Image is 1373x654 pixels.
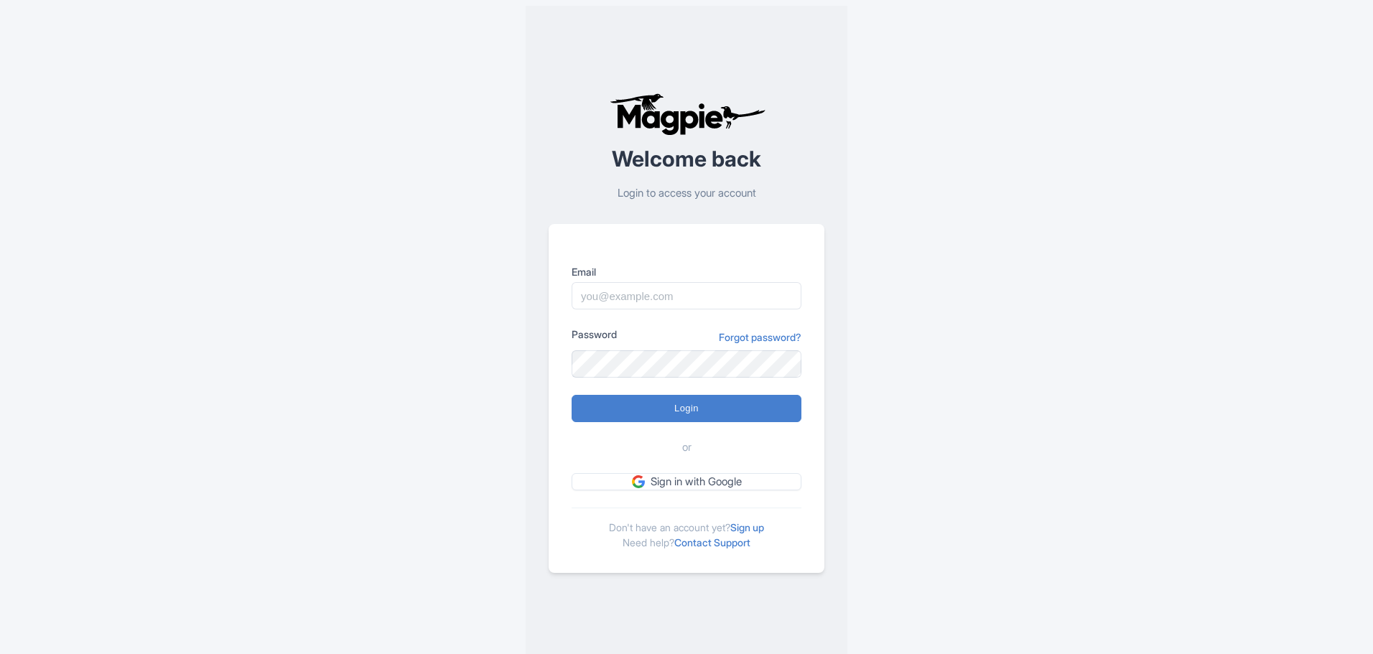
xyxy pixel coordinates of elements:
[572,282,801,309] input: you@example.com
[719,330,801,345] a: Forgot password?
[674,536,750,548] a: Contact Support
[549,185,824,202] p: Login to access your account
[572,264,801,279] label: Email
[572,395,801,422] input: Login
[572,508,801,550] div: Don't have an account yet? Need help?
[730,521,764,533] a: Sign up
[682,439,692,456] span: or
[632,475,645,488] img: google.svg
[606,93,768,136] img: logo-ab69f6fb50320c5b225c76a69d11143b.png
[572,327,617,342] label: Password
[572,473,801,491] a: Sign in with Google
[549,147,824,171] h2: Welcome back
